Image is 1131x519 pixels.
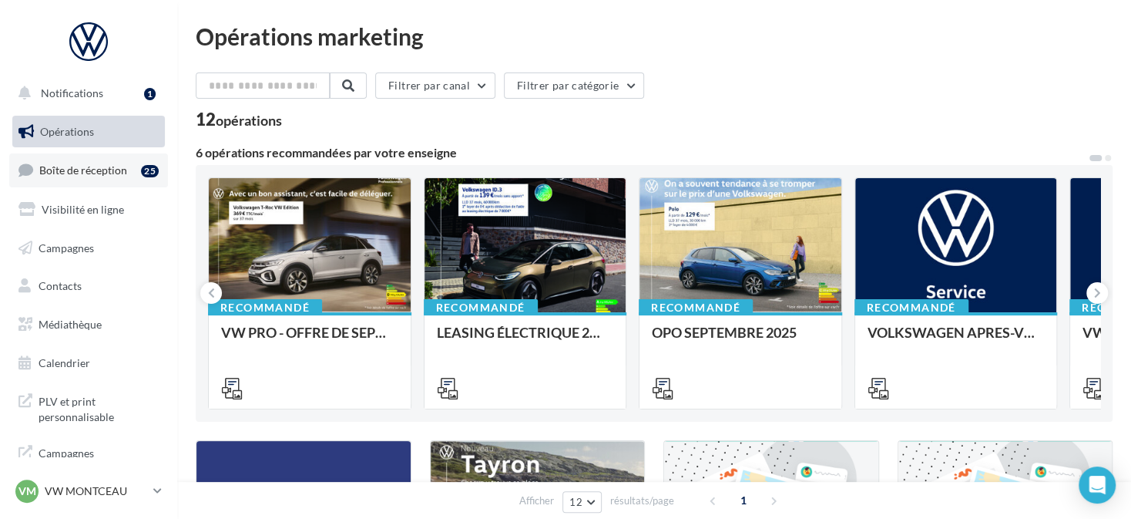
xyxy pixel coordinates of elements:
a: VM VW MONTCEAU [12,477,165,506]
span: Médiathèque [39,318,102,331]
div: Open Intercom Messenger [1079,467,1116,504]
span: VM [18,484,36,499]
div: 25 [141,165,159,177]
span: Opérations [40,125,94,138]
button: 12 [562,491,602,513]
div: OPO SEPTEMBRE 2025 [652,325,829,356]
span: Afficher [519,494,554,508]
div: Recommandé [854,299,968,316]
div: Recommandé [424,299,538,316]
div: Recommandé [208,299,322,316]
span: Visibilité en ligne [42,203,124,216]
div: 1 [144,88,156,100]
a: Boîte de réception25 [9,153,168,187]
a: Visibilité en ligne [9,194,168,226]
div: Opérations marketing [196,25,1113,48]
span: Boîte de réception [39,163,127,177]
button: Notifications 1 [9,77,162,110]
div: opérations [216,113,282,127]
div: LEASING ÉLECTRIQUE 2025 [437,325,614,356]
p: VW MONTCEAU [45,484,147,499]
button: Filtrer par canal [375,72,495,99]
a: Calendrier [9,347,168,379]
div: 12 [196,111,282,128]
a: Contacts [9,270,168,302]
span: Campagnes [39,241,94,254]
div: Recommandé [639,299,753,316]
div: VOLKSWAGEN APRES-VENTE [868,325,1045,356]
a: PLV et print personnalisable [9,385,168,430]
span: Campagnes DataOnDemand [39,443,159,476]
span: Calendrier [39,356,90,369]
div: 6 opérations recommandées par votre enseigne [196,147,1088,159]
span: résultats/page [610,494,674,508]
a: Opérations [9,116,168,148]
a: Campagnes DataOnDemand [9,436,168,482]
span: Notifications [41,86,103,99]
div: VW PRO - OFFRE DE SEPTEMBRE 25 [221,325,398,356]
a: Campagnes [9,232,168,265]
a: Médiathèque [9,308,168,341]
span: 12 [569,496,582,508]
span: 1 [731,488,756,513]
span: PLV et print personnalisable [39,391,159,424]
button: Filtrer par catégorie [504,72,644,99]
span: Contacts [39,279,82,292]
